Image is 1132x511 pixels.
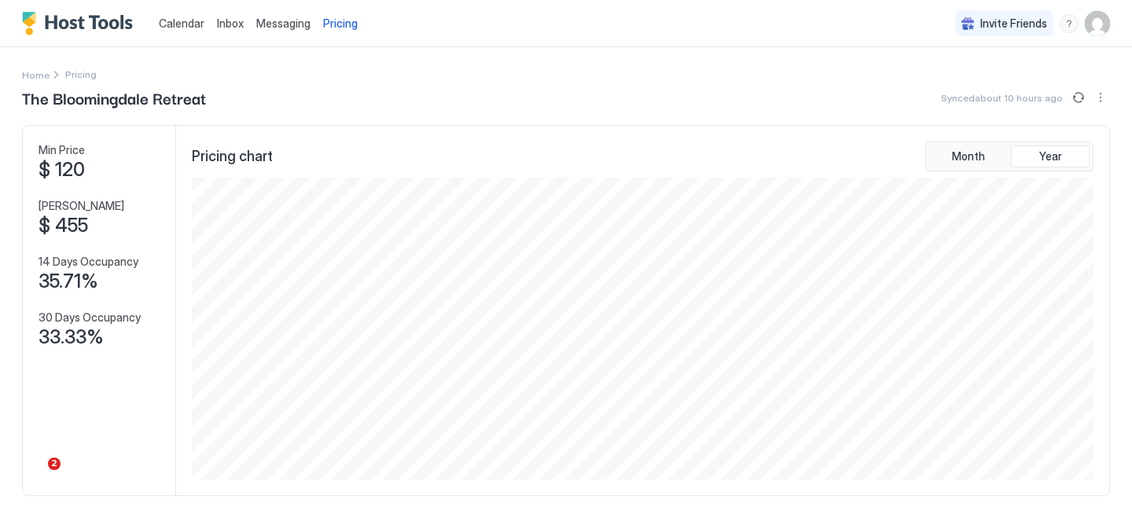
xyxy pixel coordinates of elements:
[980,17,1047,31] span: Invite Friends
[39,311,141,325] span: 30 Days Occupancy
[48,458,61,470] span: 2
[929,145,1008,167] button: Month
[22,86,206,109] span: The Bloomingdale Retreat
[39,158,85,182] span: $ 120
[159,17,204,30] span: Calendar
[1069,88,1088,107] button: Sync prices
[323,17,358,31] span: Pricing
[1039,149,1062,164] span: Year
[65,68,97,80] span: Breadcrumb
[22,66,50,83] div: Breadcrumb
[1091,88,1110,107] button: More options
[1060,14,1079,33] div: menu
[192,148,273,166] span: Pricing chart
[22,66,50,83] a: Home
[217,17,244,30] span: Inbox
[39,325,104,349] span: 33.33%
[1085,11,1110,36] div: User profile
[16,458,53,495] iframe: Intercom live chat
[941,92,1063,104] span: Synced about 10 hours ago
[925,142,1093,171] div: tab-group
[1011,145,1090,167] button: Year
[159,15,204,31] a: Calendar
[39,199,124,213] span: [PERSON_NAME]
[256,17,311,30] span: Messaging
[39,214,88,237] span: $ 455
[256,15,311,31] a: Messaging
[952,149,985,164] span: Month
[39,143,85,157] span: Min Price
[1091,88,1110,107] div: menu
[39,255,138,269] span: 14 Days Occupancy
[39,270,98,293] span: 35.71%
[22,69,50,81] span: Home
[217,15,244,31] a: Inbox
[22,12,140,35] a: Host Tools Logo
